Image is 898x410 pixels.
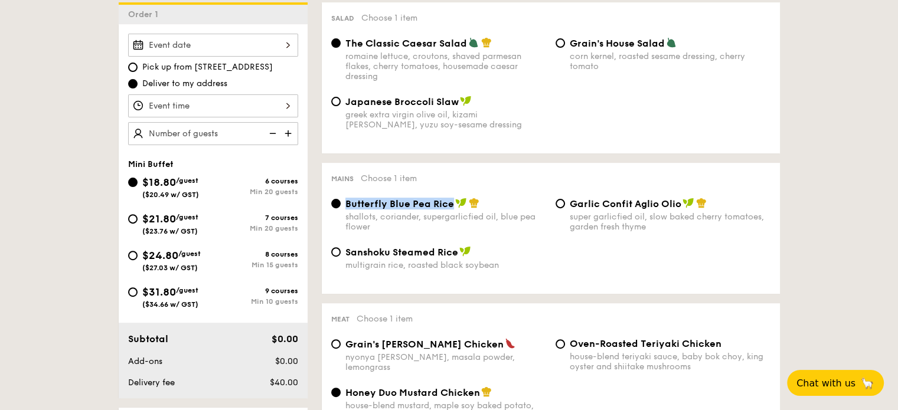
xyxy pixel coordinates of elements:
[263,122,280,145] img: icon-reduce.1d2dbef1.svg
[128,79,138,88] input: Deliver to my address
[361,13,417,23] span: Choose 1 item
[331,247,341,257] input: Sanshoku Steamed Ricemultigrain rice, roasted black soybean
[331,199,341,208] input: Butterfly Blue Pea Riceshallots, coriander, supergarlicfied oil, blue pea flower
[142,300,198,309] span: ($34.66 w/ GST)
[142,191,199,199] span: ($20.49 w/ GST)
[570,212,770,232] div: super garlicfied oil, slow baked cherry tomatoes, garden fresh thyme
[128,34,298,57] input: Event date
[176,176,198,185] span: /guest
[176,213,198,221] span: /guest
[570,51,770,71] div: corn kernel, roasted sesame dressing, cherry tomato
[331,388,341,397] input: Honey Duo Mustard Chickenhouse-blend mustard, maple soy baked potato, parsley
[142,249,178,262] span: $24.80
[468,37,479,48] img: icon-vegetarian.fe4039eb.svg
[345,260,546,270] div: multigrain rice, roasted black soybean
[331,175,354,183] span: Mains
[459,246,471,257] img: icon-vegan.f8ff3823.svg
[481,37,492,48] img: icon-chef-hat.a58ddaea.svg
[128,356,162,366] span: Add-ons
[481,386,492,397] img: icon-chef-hat.a58ddaea.svg
[345,212,546,232] div: shallots, coriander, supergarlicfied oil, blue pea flower
[128,159,174,169] span: Mini Buffet
[331,14,354,22] span: Salad
[128,122,298,145] input: Number of guests
[345,352,546,372] div: nyonya [PERSON_NAME], masala powder, lemongrass
[345,387,480,398] span: Honey Duo Mustard Chicken
[280,122,298,145] img: icon-add.58712e84.svg
[683,198,694,208] img: icon-vegan.f8ff3823.svg
[213,297,298,306] div: Min 10 guests
[331,315,350,323] span: Meat
[142,176,176,189] span: $18.80
[345,38,467,49] span: The Classic Caesar Salad
[128,94,298,117] input: Event time
[331,97,341,106] input: Japanese Broccoli Slawgreek extra virgin olive oil, kizami [PERSON_NAME], yuzu soy-sesame dressing
[142,264,198,272] span: ($27.03 w/ GST)
[142,61,273,73] span: Pick up from [STREET_ADDRESS]
[460,96,472,106] img: icon-vegan.f8ff3823.svg
[860,376,874,390] span: 🦙
[142,78,227,90] span: Deliver to my address
[570,338,721,349] span: Oven-Roasted Teriyaki Chicken
[176,286,198,294] span: /guest
[556,199,565,208] input: Garlic Confit Aglio Oliosuper garlicfied oil, slow baked cherry tomatoes, garden fresh thyme
[570,198,681,209] span: Garlic Confit Aglio Olio
[128,251,138,260] input: $24.80/guest($27.03 w/ GST)8 coursesMin 15 guests
[128,333,168,345] span: Subtotal
[556,339,565,349] input: Oven-Roasted Teriyaki Chickenhouse-blend teriyaki sauce, baby bok choy, king oyster and shiitake ...
[505,338,515,349] img: icon-spicy.37a8142b.svg
[213,250,298,258] div: 8 courses
[128,63,138,72] input: Pick up from [STREET_ADDRESS]
[128,378,175,388] span: Delivery fee
[331,339,341,349] input: Grain's [PERSON_NAME] Chickennyonya [PERSON_NAME], masala powder, lemongrass
[570,352,770,372] div: house-blend teriyaki sauce, baby bok choy, king oyster and shiitake mushrooms
[213,214,298,222] div: 7 courses
[331,38,341,48] input: The Classic Caesar Saladromaine lettuce, croutons, shaved parmesan flakes, cherry tomatoes, house...
[142,227,198,235] span: ($23.76 w/ GST)
[213,177,298,185] div: 6 courses
[455,198,467,208] img: icon-vegan.f8ff3823.svg
[178,250,201,258] span: /guest
[361,173,417,183] span: Choose 1 item
[269,378,298,388] span: $40.00
[787,370,884,396] button: Chat with us🦙
[213,224,298,232] div: Min 20 guests
[345,110,546,130] div: greek extra virgin olive oil, kizami [PERSON_NAME], yuzu soy-sesame dressing
[345,339,504,350] span: Grain's [PERSON_NAME] Chicken
[275,356,298,366] span: $0.00
[345,96,459,107] span: Japanese Broccoli Slaw
[213,287,298,295] div: 9 courses
[696,198,707,208] img: icon-chef-hat.a58ddaea.svg
[345,198,454,209] span: Butterfly Blue Pea Rice
[666,37,677,48] img: icon-vegetarian.fe4039eb.svg
[570,38,665,49] span: Grain's House Salad
[213,261,298,269] div: Min 15 guests
[556,38,565,48] input: Grain's House Saladcorn kernel, roasted sesame dressing, cherry tomato
[796,378,855,389] span: Chat with us
[345,51,546,81] div: romaine lettuce, croutons, shaved parmesan flakes, cherry tomatoes, housemade caesar dressing
[128,287,138,297] input: $31.80/guest($34.66 w/ GST)9 coursesMin 10 guests
[128,9,163,19] span: Order 1
[142,286,176,299] span: $31.80
[128,214,138,224] input: $21.80/guest($23.76 w/ GST)7 coursesMin 20 guests
[469,198,479,208] img: icon-chef-hat.a58ddaea.svg
[357,314,413,324] span: Choose 1 item
[142,212,176,225] span: $21.80
[345,247,458,258] span: Sanshoku Steamed Rice
[128,178,138,187] input: $18.80/guest($20.49 w/ GST)6 coursesMin 20 guests
[213,188,298,196] div: Min 20 guests
[271,333,298,345] span: $0.00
